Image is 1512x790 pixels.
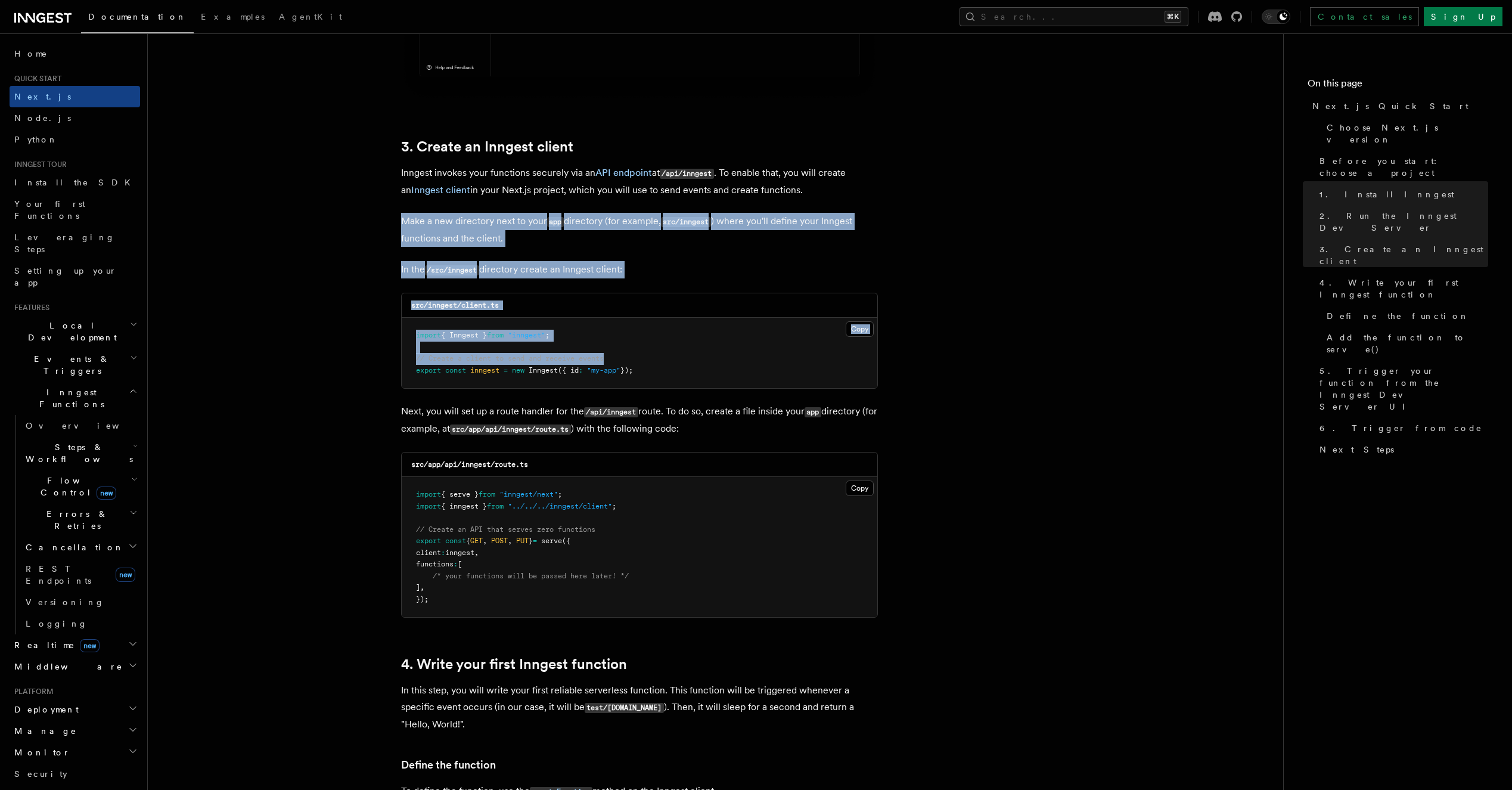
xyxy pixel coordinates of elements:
[416,354,604,363] span: // Create a client to send and receive events
[441,502,487,510] span: { inngest }
[450,425,571,435] code: src/app/api/inngest/route.ts
[416,525,595,534] span: // Create an API that serves zero functions
[10,639,100,651] span: Realtime
[14,113,71,123] span: Node.js
[14,135,58,144] span: Python
[88,12,187,21] span: Documentation
[661,217,711,227] code: src/inngest
[1319,365,1488,413] span: 5. Trigger your function from the Inngest Dev Server UI
[401,656,627,673] a: 4. Write your first Inngest function
[562,537,570,545] span: ({
[416,366,441,374] span: export
[1327,122,1488,145] span: Choose Next.js version
[587,366,620,374] span: "my-app"
[10,320,130,343] span: Local Development
[10,746,70,758] span: Monitor
[1315,417,1488,439] a: 6. Trigger from code
[612,502,616,510] span: ;
[584,407,638,417] code: /api/inngest
[10,353,130,377] span: Events & Triggers
[80,639,100,652] span: new
[10,303,49,312] span: Features
[14,233,115,254] span: Leveraging Steps
[194,4,272,32] a: Examples
[416,331,441,339] span: import
[21,508,129,532] span: Errors & Retries
[10,160,67,169] span: Inngest tour
[1319,188,1454,200] span: 1. Install Inngest
[416,537,441,545] span: export
[1319,422,1482,434] span: 6. Trigger from code
[21,503,140,537] button: Errors & Retries
[21,558,140,591] a: REST Endpointsnew
[21,470,140,503] button: Flow Controlnew
[458,560,462,568] span: [
[474,549,479,557] span: ,
[10,74,61,83] span: Quick start
[401,682,878,733] p: In this step, you will write your first reliable serverless function. This function will be trigg...
[21,441,133,465] span: Steps & Workflows
[425,265,479,275] code: /src/inngest
[558,490,562,498] span: ;
[26,421,148,430] span: Overview
[10,704,79,715] span: Deployment
[579,366,583,374] span: :
[10,415,140,634] div: Inngest Functions
[21,541,124,553] span: Cancellation
[547,217,564,227] code: app
[10,260,140,293] a: Setting up your app
[660,169,714,179] code: /api/inngest
[533,537,537,545] span: =
[401,165,878,199] p: Inngest invokes your functions securely via an at . To enable that, you will create an in your Ne...
[411,460,528,469] code: src/app/api/inngest/route.ts
[10,725,77,737] span: Manage
[545,331,549,339] span: ;
[401,403,878,438] p: Next, you will set up a route handler for the route. To do so, create a file inside your director...
[10,382,140,415] button: Inngest Functions
[416,583,420,591] span: ]
[10,661,123,673] span: Middleware
[805,407,821,417] code: app
[479,490,495,498] span: from
[416,502,441,510] span: import
[21,415,140,436] a: Overview
[10,129,140,150] a: Python
[441,331,487,339] span: { Inngest }
[411,184,470,196] a: Inngest client
[1322,305,1488,327] a: Define the function
[10,172,140,193] a: Install the SDK
[10,86,140,107] a: Next.js
[14,769,67,779] span: Security
[10,720,140,742] button: Manage
[10,699,140,720] button: Deployment
[416,560,454,568] span: functions
[595,167,652,178] a: API endpoint
[10,656,140,677] button: Middleware
[1319,210,1488,234] span: 2. Run the Inngest Dev Server
[1327,332,1488,355] span: Add the function to serve()
[420,583,424,591] span: ,
[433,572,629,580] span: /* your functions will be passed here later! */
[81,4,194,33] a: Documentation
[846,481,874,496] button: Copy
[1424,7,1502,26] a: Sign Up
[10,634,140,656] button: Realtimenew
[466,537,470,545] span: {
[10,315,140,348] button: Local Development
[416,549,441,557] span: client
[512,366,524,374] span: new
[201,12,265,21] span: Examples
[10,742,140,763] button: Monitor
[1315,205,1488,238] a: 2. Run the Inngest Dev Server
[1315,238,1488,272] a: 3. Create an Inngest client
[499,490,558,498] span: "inngest/next"
[97,487,116,500] span: new
[401,757,496,773] a: Define the function
[1319,444,1394,456] span: Next Steps
[21,613,140,634] a: Logging
[1315,360,1488,417] a: 5. Trigger your function from the Inngest Dev Server UI
[14,48,48,60] span: Home
[529,366,558,374] span: Inngest
[1327,310,1469,322] span: Define the function
[26,597,104,607] span: Versioning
